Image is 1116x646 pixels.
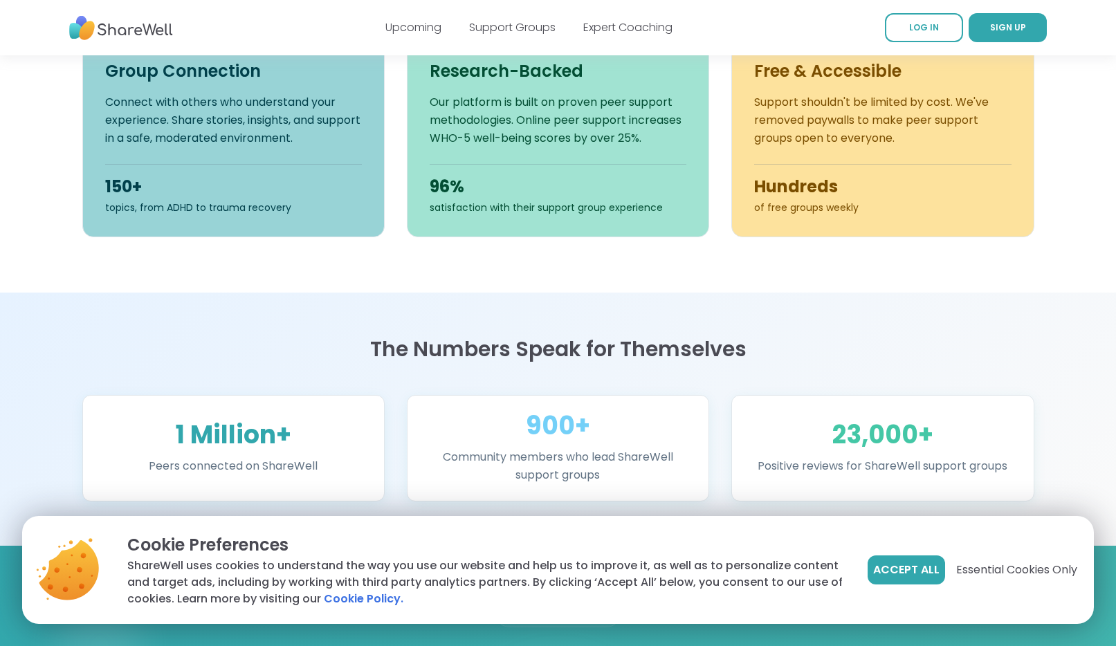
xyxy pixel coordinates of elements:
[105,93,362,147] p: Connect with others who understand your experience. Share stories, insights, and support in a saf...
[990,21,1026,33] span: SIGN UP
[469,19,556,35] a: Support Groups
[82,337,1034,362] h2: The Numbers Speak for Themselves
[430,201,686,214] div: satisfaction with their support group experience
[754,93,1011,147] p: Support shouldn't be limited by cost. We've removed paywalls to make peer support groups open to ...
[105,60,362,82] h3: Group Connection
[754,60,1011,82] h3: Free & Accessible
[105,176,362,198] div: 150+
[749,457,1016,475] p: Positive reviews for ShareWell support groups
[424,412,692,440] div: 900+
[100,457,367,475] p: Peers connected on ShareWell
[105,201,362,214] div: topics, from ADHD to trauma recovery
[956,562,1077,578] span: Essential Cookies Only
[127,557,845,607] p: ShareWell uses cookies to understand the way you use our website and help us to improve it, as we...
[69,9,173,47] img: ShareWell Nav Logo
[969,13,1047,42] a: SIGN UP
[754,176,1011,198] div: Hundreds
[873,562,940,578] span: Accept All
[385,19,441,35] a: Upcoming
[885,13,963,42] a: LOG IN
[430,176,686,198] div: 96%
[749,421,1016,449] div: 23,000+
[909,21,939,33] span: LOG IN
[127,533,845,557] p: Cookie Preferences
[583,19,673,35] a: Expert Coaching
[754,201,1011,214] div: of free groups weekly
[100,421,367,449] div: 1 Million+
[424,448,692,484] p: Community members who lead ShareWell support groups
[324,591,403,607] a: Cookie Policy.
[430,93,686,147] p: Our platform is built on proven peer support methodologies. Online peer support increases WHO-5 w...
[868,555,945,584] button: Accept All
[430,60,686,82] h3: Research-Backed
